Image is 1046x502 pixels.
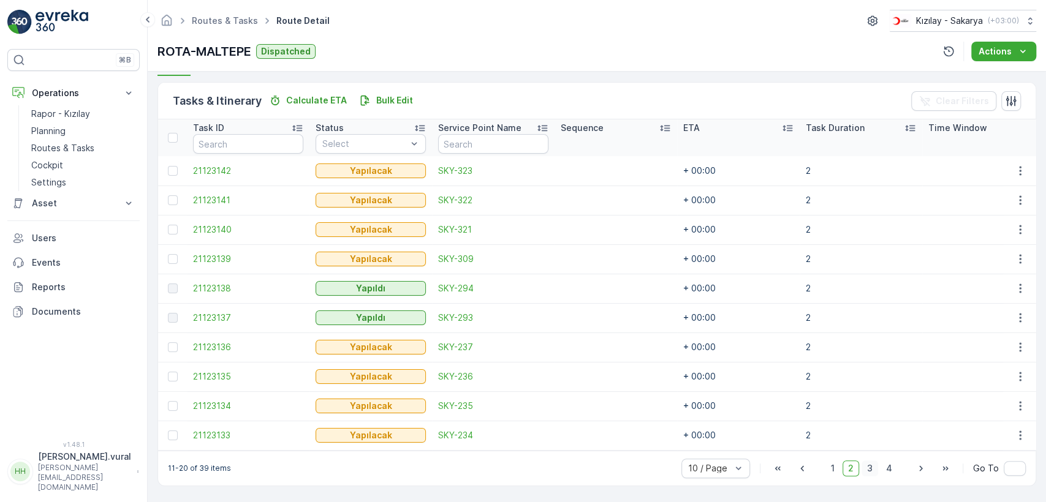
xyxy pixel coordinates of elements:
a: SKY-236 [438,370,548,383]
p: ETA [683,122,700,134]
button: Yapıldı [316,281,426,296]
span: v 1.48.1 [7,441,140,448]
p: Asset [32,197,115,209]
a: SKY-235 [438,400,548,412]
a: Users [7,226,140,250]
td: + 00:00 [677,303,800,332]
button: Calculate ETA [264,93,352,108]
td: 2 [800,421,922,450]
a: SKY-294 [438,282,548,294]
p: Documents [32,305,135,318]
button: Actions [971,42,1036,61]
p: Bulk Edit [376,94,413,107]
a: 21123133 [193,429,303,441]
button: Asset [7,191,140,215]
p: Tasks & Itinerary [173,92,262,110]
p: ⌘B [119,55,131,65]
p: Actions [979,45,1012,58]
a: SKY-234 [438,429,548,441]
a: 21123134 [193,400,303,412]
a: Routes & Tasks [26,140,140,157]
p: Time Window [928,122,987,134]
button: Dispatched [256,44,316,59]
span: 2 [843,460,859,476]
p: Yapılacak [350,253,392,265]
p: Task ID [193,122,224,134]
span: 3 [862,460,878,476]
div: Toggle Row Selected [168,372,178,381]
span: Route Detail [274,15,332,27]
a: 21123135 [193,370,303,383]
td: + 00:00 [677,391,800,421]
td: 2 [800,274,922,303]
a: SKY-293 [438,312,548,324]
p: Yapılacak [350,370,392,383]
input: Search [193,134,303,154]
td: 2 [800,303,922,332]
a: SKY-322 [438,194,548,206]
p: ( +03:00 ) [988,16,1019,26]
img: logo [7,10,32,34]
p: Dispatched [261,45,311,58]
div: Toggle Row Selected [168,195,178,205]
div: Toggle Row Selected [168,313,178,323]
td: + 00:00 [677,185,800,215]
button: Yapılacak [316,193,426,208]
a: SKY-237 [438,341,548,353]
a: 21123136 [193,341,303,353]
p: 11-20 of 39 items [168,463,231,473]
a: 21123140 [193,223,303,236]
img: k%C4%B1z%C4%B1lay_DTAvauz.png [890,14,911,28]
span: SKY-309 [438,253,548,265]
p: Reports [32,281,135,293]
p: Clear Filters [936,95,989,107]
td: + 00:00 [677,421,800,450]
td: 2 [800,156,922,185]
a: Planning [26,122,140,140]
span: 21123141 [193,194,303,206]
div: Toggle Row Selected [168,401,178,411]
button: Clear Filters [911,91,996,111]
a: Rapor - Kızılay [26,105,140,122]
a: Homepage [160,18,173,29]
p: Operations [32,87,115,99]
button: Yapılacak [316,399,426,413]
a: SKY-321 [438,223,548,236]
p: Yapıldı [356,312,385,324]
span: 21123139 [193,253,303,265]
td: 2 [800,391,922,421]
p: Service Point Name [438,122,521,134]
td: + 00:00 [677,332,800,362]
button: Yapılacak [316,252,426,266]
a: 21123137 [193,312,303,324]
div: Toggle Row Selected [168,254,178,264]
div: Toggle Row Selected [168,166,178,176]
p: Planning [31,125,66,137]
p: Yapıldı [356,282,385,294]
p: Kızılay - Sakarya [916,15,983,27]
p: Yapılacak [350,194,392,206]
p: Status [316,122,344,134]
td: 2 [800,185,922,215]
button: Yapılacak [316,428,426,443]
div: Toggle Row Selected [168,342,178,352]
a: SKY-323 [438,165,548,177]
p: Calculate ETA [286,94,347,107]
a: 21123142 [193,165,303,177]
button: Kızılay - Sakarya(+03:00) [890,10,1036,32]
td: 2 [800,244,922,274]
td: 2 [800,332,922,362]
div: Toggle Row Selected [168,283,178,293]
